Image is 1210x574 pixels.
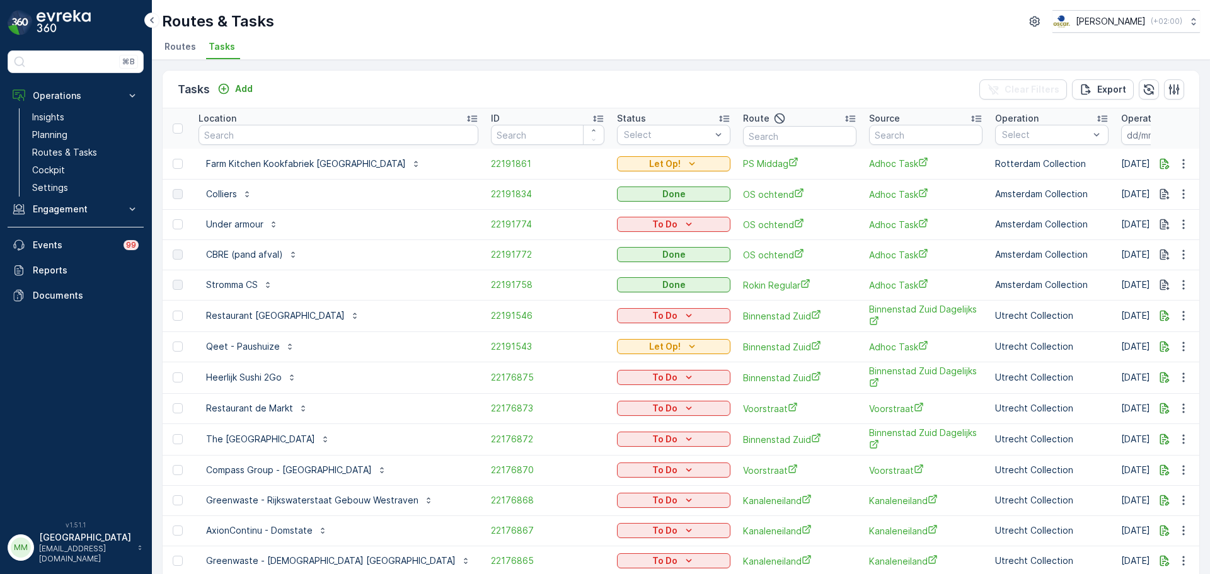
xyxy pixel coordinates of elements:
button: Qeet - Paushuize [199,336,302,357]
button: Let Op! [617,156,730,171]
span: Binnenstad Zuid [743,371,856,384]
a: 22191543 [491,340,604,353]
p: Greenwaste - Rijkswaterstaat Gebouw Westraven [206,494,418,507]
p: Utrecht Collection [995,402,1109,415]
p: Done [662,278,686,291]
button: To Do [617,553,730,568]
div: Toggle Row Selected [173,495,183,505]
button: To Do [617,432,730,447]
img: basis-logo_rgb2x.png [1052,14,1071,28]
p: Let Op! [649,340,681,353]
a: Binnenstad Zuid Dagelijks [869,427,982,452]
img: logo [8,10,33,35]
div: Toggle Row Selected [173,403,183,413]
a: 22191546 [491,309,604,322]
p: To Do [652,464,677,476]
p: The [GEOGRAPHIC_DATA] [206,433,315,445]
div: Toggle Row Selected [173,280,183,290]
p: Location [199,112,236,125]
span: Kanaleneiland [869,494,982,507]
a: 22176875 [491,371,604,384]
a: Insights [27,108,144,126]
p: Utrecht Collection [995,494,1109,507]
p: Farm Kitchen Kookfabriek [GEOGRAPHIC_DATA] [206,158,406,170]
button: Done [617,247,730,262]
input: Search [869,125,982,145]
span: 22176870 [491,464,604,476]
a: Adhoc Task [869,188,982,201]
div: Toggle Row Selected [173,525,183,536]
a: OS ochtend [743,218,856,231]
p: Restaurant [GEOGRAPHIC_DATA] [206,309,345,322]
button: Heerlijk Sushi 2Go [199,367,304,387]
p: [GEOGRAPHIC_DATA] [39,531,131,544]
p: Routes & Tasks [162,11,274,32]
a: 22191861 [491,158,604,170]
span: v 1.51.1 [8,521,144,529]
a: Binnenstad Zuid [743,309,856,323]
img: logo_dark-DEwI_e13.png [37,10,91,35]
div: Toggle Row Selected [173,250,183,260]
p: Planning [32,129,67,141]
p: To Do [652,371,677,384]
a: 22191772 [491,248,604,261]
div: Toggle Row Selected [173,219,183,229]
p: CBRE (pand afval) [206,248,283,261]
button: Under armour [199,214,286,234]
span: 22176867 [491,524,604,537]
p: [EMAIL_ADDRESS][DOMAIN_NAME] [39,544,131,564]
button: Let Op! [617,339,730,354]
a: Settings [27,179,144,197]
p: Add [235,83,253,95]
a: Adhoc Task [869,340,982,353]
div: Toggle Row Selected [173,556,183,566]
a: Binnenstad Zuid Dagelijks [869,303,982,329]
a: Planning [27,126,144,144]
button: AxionContinu - Domstate [199,520,335,541]
span: 22176868 [491,494,604,507]
p: Tasks [178,81,210,98]
p: Routes & Tasks [32,146,97,159]
a: Kanaleneiland [869,554,982,568]
p: Reports [33,264,139,277]
button: MM[GEOGRAPHIC_DATA][EMAIL_ADDRESS][DOMAIN_NAME] [8,531,144,564]
button: The [GEOGRAPHIC_DATA] [199,429,338,449]
p: Utrecht Collection [995,371,1109,384]
p: Utrecht Collection [995,464,1109,476]
input: dd/mm/yyyy [1121,125,1207,145]
p: Let Op! [649,158,681,170]
p: Under armour [206,218,263,231]
button: Add [212,81,258,96]
span: Voorstraat [743,402,856,415]
p: To Do [652,524,677,537]
a: Adhoc Task [869,157,982,170]
span: Voorstraat [869,464,982,477]
span: OS ochtend [743,188,856,201]
input: Search [491,125,604,145]
span: Kanaleneiland [743,524,856,537]
a: OS ochtend [743,248,856,261]
span: Kanaleneiland [869,524,982,537]
button: Stromma CS [199,275,280,295]
a: Kanaleneiland [743,554,856,568]
p: Status [617,112,646,125]
p: Amsterdam Collection [995,188,1109,200]
span: 22176872 [491,433,604,445]
a: Adhoc Task [869,218,982,231]
button: Restaurant de Markt [199,398,316,418]
p: Operation [995,112,1039,125]
span: Voorstraat [743,464,856,477]
a: Binnenstad Zuid [743,340,856,353]
p: Utrecht Collection [995,524,1109,537]
div: Toggle Row Selected [173,342,183,352]
p: ⌘B [122,57,135,67]
span: 22191774 [491,218,604,231]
